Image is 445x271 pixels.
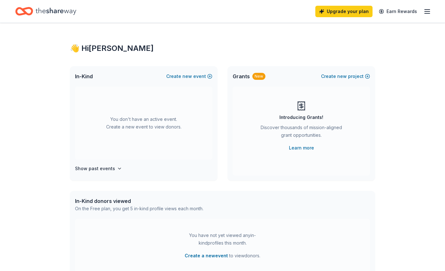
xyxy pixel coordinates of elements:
span: to view donors . [185,252,260,260]
span: In-Kind [75,73,93,80]
button: Createnewevent [166,73,212,80]
div: New [252,73,265,80]
span: new [182,73,192,80]
div: Introducing Grants! [279,114,323,121]
button: Create a newevent [185,252,228,260]
button: Show past events [75,165,122,172]
a: Earn Rewards [375,6,421,17]
div: 👋 Hi [PERSON_NAME] [70,43,375,53]
h4: Show past events [75,165,115,172]
div: Discover thousands of mission-aligned grant opportunities. [258,124,345,142]
button: Createnewproject [321,73,370,80]
div: On the Free plan, you get 5 in-kind profile views each month. [75,205,203,212]
a: Home [15,4,76,19]
div: You have not yet viewed any in-kind profiles this month. [183,232,262,247]
a: Learn more [289,144,314,152]
span: Grants [233,73,250,80]
div: In-Kind donors viewed [75,197,203,205]
a: Upgrade your plan [315,6,373,17]
div: You don't have an active event. Create a new event to view donors. [75,87,212,160]
span: new [337,73,347,80]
